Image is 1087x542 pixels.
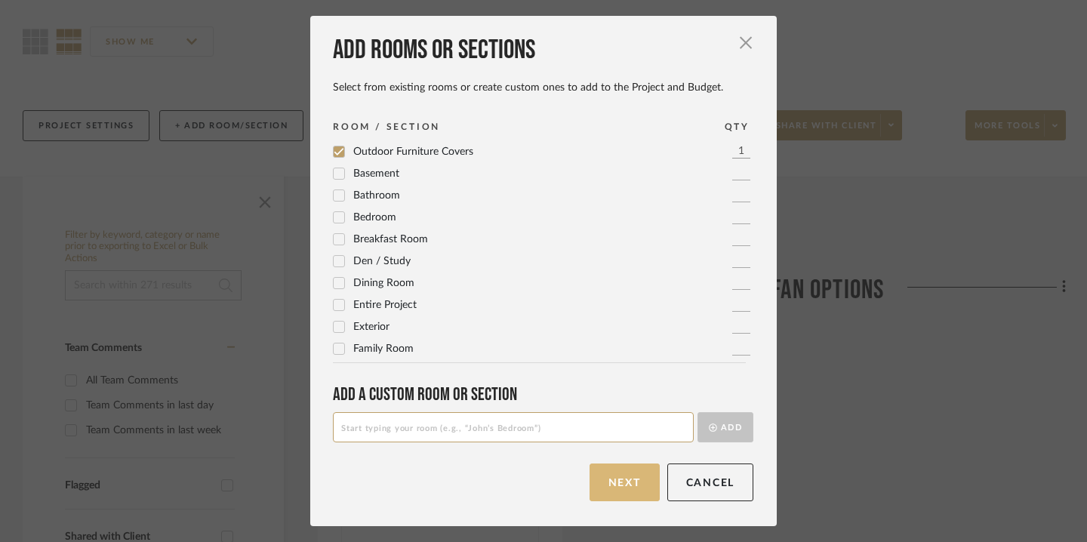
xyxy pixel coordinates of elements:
div: Select from existing rooms or create custom ones to add to the Project and Budget. [333,81,753,94]
button: Close [731,28,761,58]
span: Dining Room [353,278,414,288]
span: Bedroom [353,212,396,223]
button: Cancel [667,463,754,501]
span: Den / Study [353,256,411,266]
span: Exterior [353,322,390,332]
span: Bathroom [353,190,400,201]
span: Breakfast Room [353,234,428,245]
span: Basement [353,168,399,179]
button: Next [590,463,660,501]
div: ROOM / SECTION [333,119,440,134]
button: Add [697,412,753,442]
div: Add a Custom room or Section [333,383,753,405]
div: Add rooms or sections [333,34,753,67]
input: Start typing your room (e.g., “John’s Bedroom”) [333,412,694,442]
span: Outdoor Furniture Covers [353,146,473,157]
span: Entire Project [353,300,417,310]
span: Family Room [353,343,414,354]
div: QTY [725,119,750,134]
